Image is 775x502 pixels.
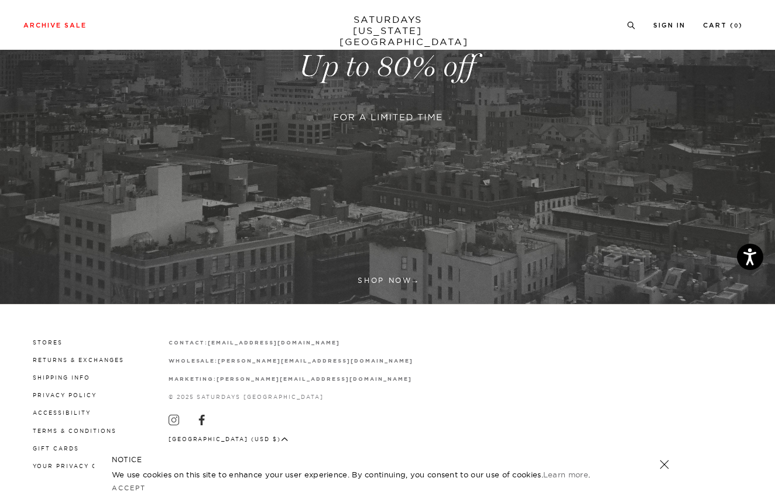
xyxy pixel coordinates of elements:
strong: [PERSON_NAME][EMAIL_ADDRESS][DOMAIN_NAME] [218,358,413,364]
a: [PERSON_NAME][EMAIL_ADDRESS][DOMAIN_NAME] [217,375,411,382]
a: Accept [112,484,146,492]
a: Gift Cards [33,445,79,452]
a: Archive Sale [23,22,87,29]
small: 0 [734,23,739,29]
a: Your privacy choices [33,463,126,469]
strong: [PERSON_NAME][EMAIL_ADDRESS][DOMAIN_NAME] [217,377,411,382]
strong: marketing: [169,377,217,382]
a: Cart (0) [703,22,743,29]
a: Learn more [543,470,588,479]
a: Accessibility [33,409,91,416]
p: We use cookies on this site to enhance your user experience. By continuing, you consent to our us... [112,469,622,480]
a: Stores [33,339,63,346]
button: [GEOGRAPHIC_DATA] (USD $) [169,435,289,443]
strong: [EMAIL_ADDRESS][DOMAIN_NAME] [208,340,340,346]
a: [EMAIL_ADDRESS][DOMAIN_NAME] [208,339,340,346]
a: Terms & Conditions [33,428,116,434]
a: Returns & Exchanges [33,357,124,363]
a: Privacy Policy [33,392,97,398]
strong: contact: [169,340,208,346]
strong: wholesale: [169,358,218,364]
p: © 2025 Saturdays [GEOGRAPHIC_DATA] [169,392,413,401]
a: SATURDAYS[US_STATE][GEOGRAPHIC_DATA] [340,14,436,47]
a: Sign In [653,22,685,29]
h5: NOTICE [112,455,663,465]
a: Shipping Info [33,374,90,381]
a: [PERSON_NAME][EMAIL_ADDRESS][DOMAIN_NAME] [218,357,413,364]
